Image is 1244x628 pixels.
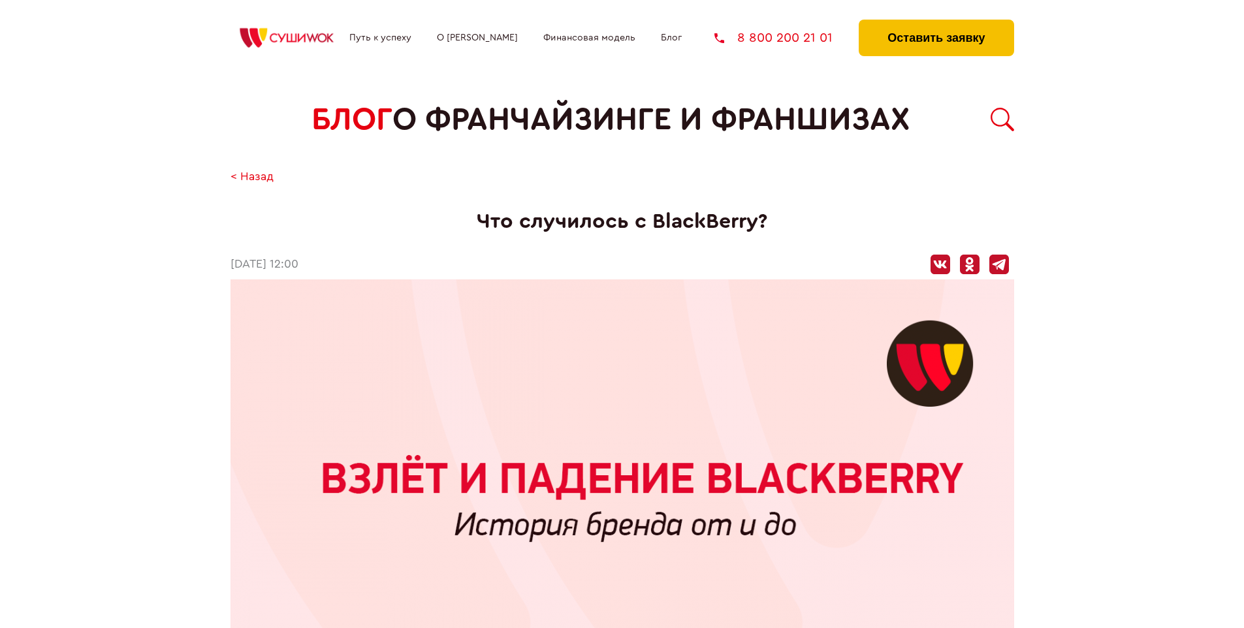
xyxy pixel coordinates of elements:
button: Оставить заявку [859,20,1013,56]
a: < Назад [231,170,274,184]
a: Блог [661,33,682,43]
span: БЛОГ [311,102,392,138]
a: Путь к успеху [349,33,411,43]
a: 8 800 200 21 01 [714,31,833,44]
span: о франчайзинге и франшизах [392,102,910,138]
h1: Что случилось с BlackBerry? [231,210,1014,234]
a: О [PERSON_NAME] [437,33,518,43]
span: 8 800 200 21 01 [737,31,833,44]
a: Финансовая модель [543,33,635,43]
time: [DATE] 12:00 [231,258,298,272]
